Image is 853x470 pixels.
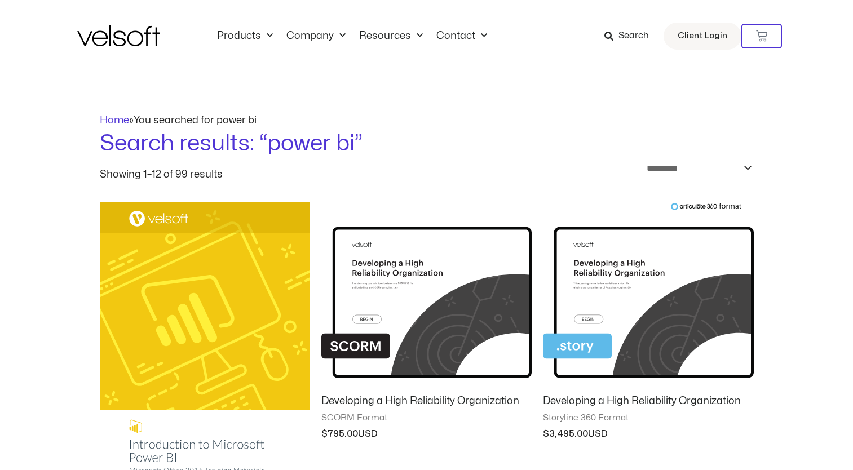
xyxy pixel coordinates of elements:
p: Showing 1–12 of 99 results [100,170,223,180]
a: Search [604,26,657,46]
span: $ [321,429,328,438]
img: Velsoft Training Materials [77,25,160,46]
span: You searched for power bi [134,116,257,125]
a: Developing a High Reliability Organization [321,394,532,413]
h2: Developing a High Reliability Organization [321,394,532,407]
select: Shop order [639,159,754,177]
nav: Menu [210,30,494,42]
span: Client Login [678,29,727,43]
bdi: 795.00 [321,429,358,438]
img: Developing a High Reliability Organization [543,202,753,385]
h2: Developing a High Reliability Organization [543,394,753,407]
a: ContactMenu Toggle [430,30,494,42]
a: Client Login [664,23,741,50]
span: » [100,116,257,125]
a: ProductsMenu Toggle [210,30,280,42]
a: Developing a High Reliability Organization [543,394,753,413]
a: Home [100,116,129,125]
a: ResourcesMenu Toggle [352,30,430,42]
span: Search [618,29,649,43]
a: CompanyMenu Toggle [280,30,352,42]
span: $ [543,429,549,438]
span: SCORM Format [321,413,532,424]
bdi: 3,495.00 [543,429,588,438]
h1: Search results: “power bi” [100,128,754,159]
span: Storyline 360 Format [543,413,753,424]
img: Developing a High Reliability Organization [321,202,532,385]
